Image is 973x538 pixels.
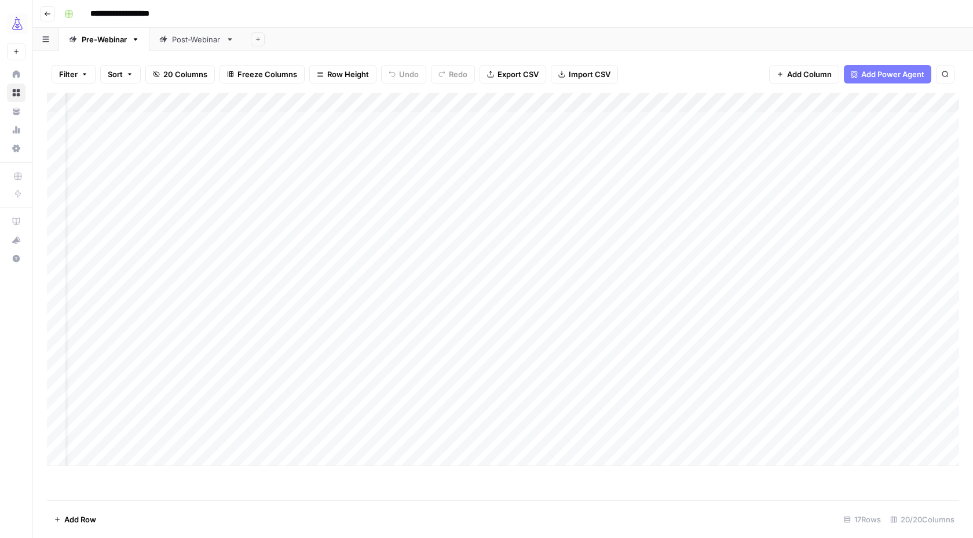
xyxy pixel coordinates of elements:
button: Filter [52,65,96,83]
span: Redo [449,68,467,80]
button: 20 Columns [145,65,215,83]
button: What's new? [7,231,25,249]
span: Export CSV [498,68,539,80]
button: Export CSV [480,65,546,83]
button: Add Power Agent [844,65,931,83]
button: Help + Support [7,249,25,268]
span: Add Column [787,68,832,80]
a: Your Data [7,102,25,121]
span: 20 Columns [163,68,207,80]
span: Sort [108,68,123,80]
a: Settings [7,139,25,158]
div: 20/20 Columns [886,510,959,529]
button: Workspace: AirOps Growth [7,9,25,38]
a: Browse [7,83,25,102]
span: Undo [399,68,419,80]
span: Row Height [327,68,369,80]
span: Freeze Columns [237,68,297,80]
div: Pre-Webinar [82,34,127,45]
button: Row Height [309,65,376,83]
span: Import CSV [569,68,610,80]
span: Add Power Agent [861,68,924,80]
a: Usage [7,121,25,139]
button: Import CSV [551,65,618,83]
div: Post-Webinar [172,34,221,45]
img: AirOps Growth Logo [7,13,28,34]
span: Filter [59,68,78,80]
a: Home [7,65,25,83]
div: 17 Rows [839,510,886,529]
a: AirOps Academy [7,212,25,231]
div: What's new? [8,231,25,249]
button: Sort [100,65,141,83]
button: Freeze Columns [220,65,305,83]
a: Post-Webinar [149,28,244,51]
a: Pre-Webinar [59,28,149,51]
button: Add Row [47,510,103,529]
button: Redo [431,65,475,83]
button: Undo [381,65,426,83]
button: Add Column [769,65,839,83]
span: Add Row [64,514,96,525]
